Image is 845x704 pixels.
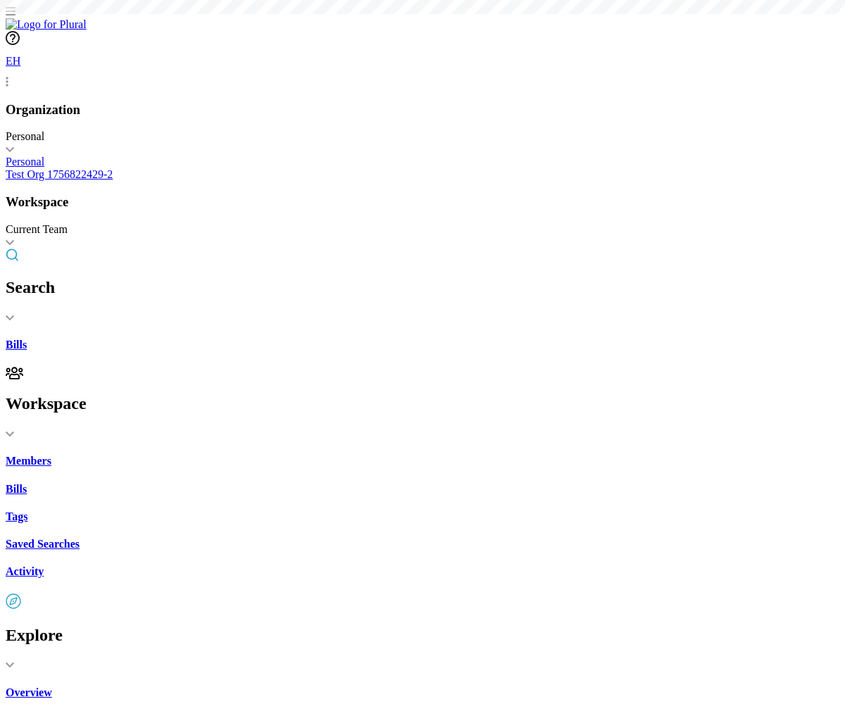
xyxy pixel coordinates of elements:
div: Personal [6,130,839,143]
h3: Organization [6,102,839,118]
div: Current Team [6,223,839,236]
h2: Workspace [6,394,839,413]
a: Members [6,455,839,467]
h2: Search [6,278,839,297]
a: Overview [6,686,839,699]
img: Logo for Plural [6,18,87,31]
h2: Explore [6,626,839,645]
a: EH [6,48,839,88]
a: Personal [6,156,839,168]
a: Bills [6,339,839,351]
a: Test Org 1756822429-2 [6,168,839,181]
a: Saved Searches [6,538,839,551]
div: EH [6,48,34,76]
a: Bills [6,483,839,496]
a: Tags [6,510,839,523]
a: Activity [6,565,839,578]
h3: Workspace [6,194,839,210]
